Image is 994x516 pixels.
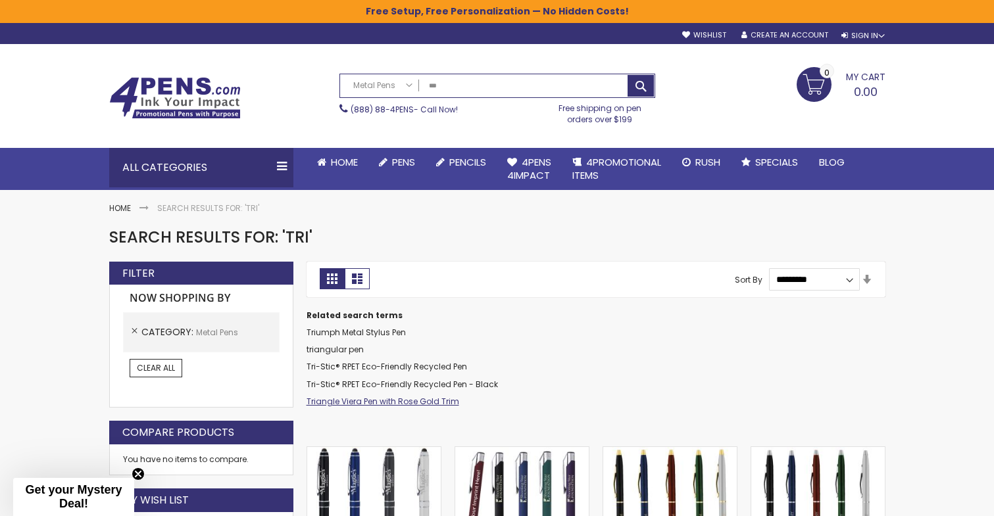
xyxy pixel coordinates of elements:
[351,104,414,115] a: (888) 88-4PENS
[455,446,589,457] a: Souvenur Armor Silver Trim Pens
[808,148,855,177] a: Blog
[157,202,259,214] strong: Search results for: 'tri'
[122,493,189,507] strong: My Wish List
[109,226,312,248] span: Search results for: 'tri'
[507,155,551,182] span: 4Pens 4impact
[449,155,486,169] span: Pencils
[351,104,458,115] span: - Call Now!
[307,379,498,390] a: Tri-Stic® RPET Eco-Friendly Recycled Pen - Black
[819,155,845,169] span: Blog
[562,148,672,191] a: 4PROMOTIONALITEMS
[347,80,412,91] span: Metal Pens
[331,155,358,169] span: Home
[320,268,345,289] strong: Grid
[109,202,131,214] a: Home
[545,98,655,124] div: Free shipping on pen orders over $199
[132,467,145,481] button: Close teaser
[731,148,808,177] a: Specials
[672,148,731,177] a: Rush
[307,148,368,177] a: Home
[735,273,762,285] label: Sort By
[426,148,497,177] a: Pencils
[695,155,720,169] span: Rush
[307,361,467,372] a: Tri-Stic® RPET Eco-Friendly Recycled Pen
[368,148,426,177] a: Pens
[123,285,280,312] strong: Now Shopping by
[130,359,182,377] a: Clear All
[572,155,661,182] span: 4PROMOTIONAL ITEMS
[741,30,828,40] a: Create an Account
[109,77,241,119] img: 4Pens Custom Pens and Promotional Products
[603,446,737,457] a: Cooper Deluxe Metal Pen w/Gold Trim
[122,425,234,440] strong: Compare Products
[797,67,885,100] a: 0.00 0
[109,444,293,475] div: You have no items to compare.
[497,148,562,191] a: 4Pens4impact
[307,396,459,407] a: Triangle Viera Pen with Rose Gold Trim
[109,148,293,187] div: All Categories
[307,310,885,321] dt: Related search terms
[392,155,415,169] span: Pens
[841,31,885,41] div: Sign In
[307,344,364,355] a: triangular pen
[307,446,441,457] a: Triumph Metal Stylus Pen
[196,327,238,338] span: Metal Pens
[340,74,419,96] a: Metal Pens
[25,483,122,510] span: Get your Mystery Deal!
[141,325,196,339] span: Category
[122,266,155,281] strong: Filter
[751,446,885,457] a: Cooper Deluxe Metal Pen w/Chrome Trim
[137,362,175,373] span: Clear All
[13,478,134,516] div: Get your Mystery Deal!Close teaser
[755,155,798,169] span: Specials
[824,66,830,79] span: 0
[854,83,878,100] span: 0.00
[307,327,406,338] a: Triumph Metal Stylus Pen
[682,30,726,40] a: Wishlist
